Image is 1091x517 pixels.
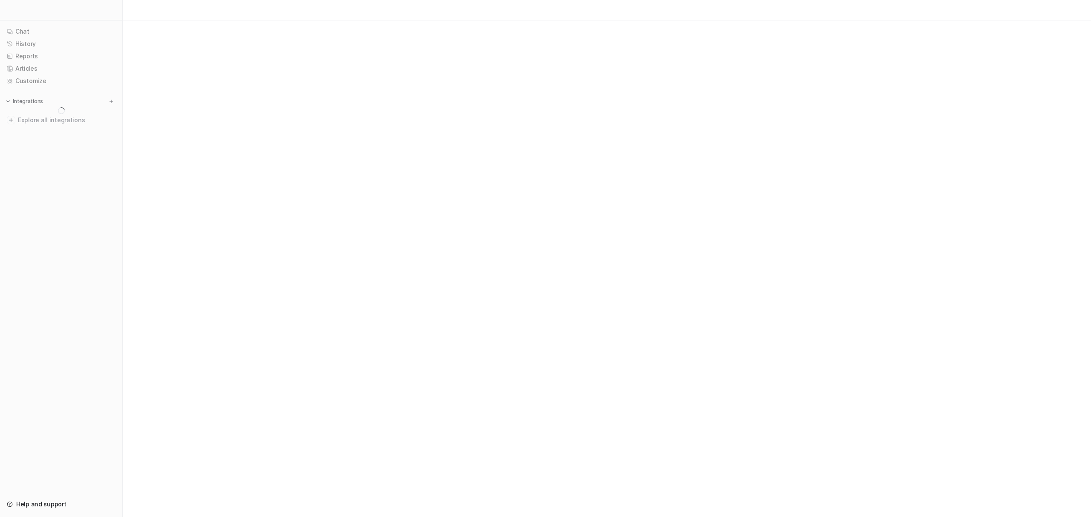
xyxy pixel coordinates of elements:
[3,63,119,75] a: Articles
[3,26,119,37] a: Chat
[3,50,119,62] a: Reports
[3,498,119,510] a: Help and support
[5,98,11,104] img: expand menu
[3,114,119,126] a: Explore all integrations
[18,113,115,127] span: Explore all integrations
[3,97,46,106] button: Integrations
[3,75,119,87] a: Customize
[3,38,119,50] a: History
[13,98,43,105] p: Integrations
[108,98,114,104] img: menu_add.svg
[7,116,15,124] img: explore all integrations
